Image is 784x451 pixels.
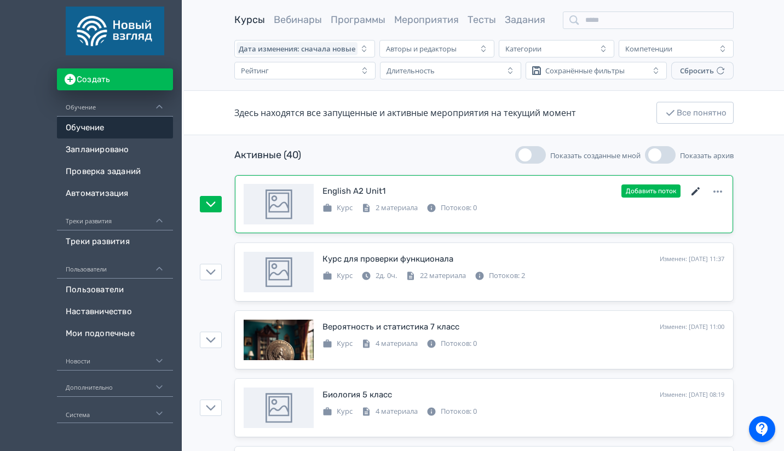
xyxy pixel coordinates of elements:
[322,185,385,198] div: English A2 Unit1
[426,203,477,213] div: Потоков: 0
[505,14,545,26] a: Задания
[505,44,541,53] div: Категории
[660,255,724,264] div: Изменен: [DATE] 11:37
[322,321,459,333] div: Вероятность и статистика 7 класс
[387,66,435,75] div: Длительность
[468,14,496,26] a: Тесты
[239,44,355,53] span: Дата изменения: сначала новые
[57,138,173,160] a: Запланировано
[550,151,641,160] span: Показать созданные мной
[426,406,477,417] div: Потоков: 0
[545,66,625,75] div: Сохранённые фильтры
[406,270,466,281] div: 22 материала
[621,184,681,198] button: Добавить поток
[625,44,672,53] div: Компетенции
[322,253,453,265] div: Курс для проверки функционала
[57,397,173,423] div: Система
[57,182,173,204] a: Автоматизация
[475,270,525,281] div: Потоков: 2
[66,7,164,55] img: https://files.teachbase.ru/system/account/58660/logo/medium-06d2db31b665f80610edcfcd78931e19.png
[234,14,265,26] a: Курсы
[57,117,173,138] a: Обучение
[57,279,173,300] a: Пользователи
[656,102,734,124] button: Все понятно
[376,270,385,280] span: 2д.
[57,90,173,117] div: Обучение
[57,371,173,397] div: Дополнительно
[57,160,173,182] a: Проверка заданий
[386,44,457,53] div: Авторы и редакторы
[57,322,173,344] a: Мои подопечные
[322,203,353,213] div: Курс
[322,270,353,281] div: Курс
[660,322,724,332] div: Изменен: [DATE] 11:00
[57,204,173,230] div: Треки развития
[57,252,173,279] div: Пользователи
[322,389,392,401] div: Биология 5 класс
[671,62,734,79] button: Сбросить
[361,203,418,213] div: 2 материала
[499,40,614,57] button: Категории
[526,62,667,79] button: Сохранённые фильтры
[57,68,173,90] button: Создать
[619,40,734,57] button: Компетенции
[57,230,173,252] a: Треки развития
[57,344,173,371] div: Новости
[361,338,418,349] div: 4 материала
[361,406,418,417] div: 4 материала
[234,148,301,163] div: Активные (40)
[57,300,173,322] a: Наставничество
[380,62,521,79] button: Длительность
[331,14,385,26] a: Программы
[234,40,375,57] button: Дата изменения: сначала новые
[426,338,477,349] div: Потоков: 0
[394,14,459,26] a: Мероприятия
[234,106,576,119] div: Здесь находятся все запущенные и активные мероприятия на текущий момент
[387,270,397,280] span: 0ч.
[322,406,353,417] div: Курс
[680,151,734,160] span: Показать архив
[234,62,376,79] button: Рейтинг
[660,390,724,400] div: Изменен: [DATE] 08:19
[241,66,269,75] div: Рейтинг
[379,40,494,57] button: Авторы и редакторы
[274,14,322,26] a: Вебинары
[322,338,353,349] div: Курс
